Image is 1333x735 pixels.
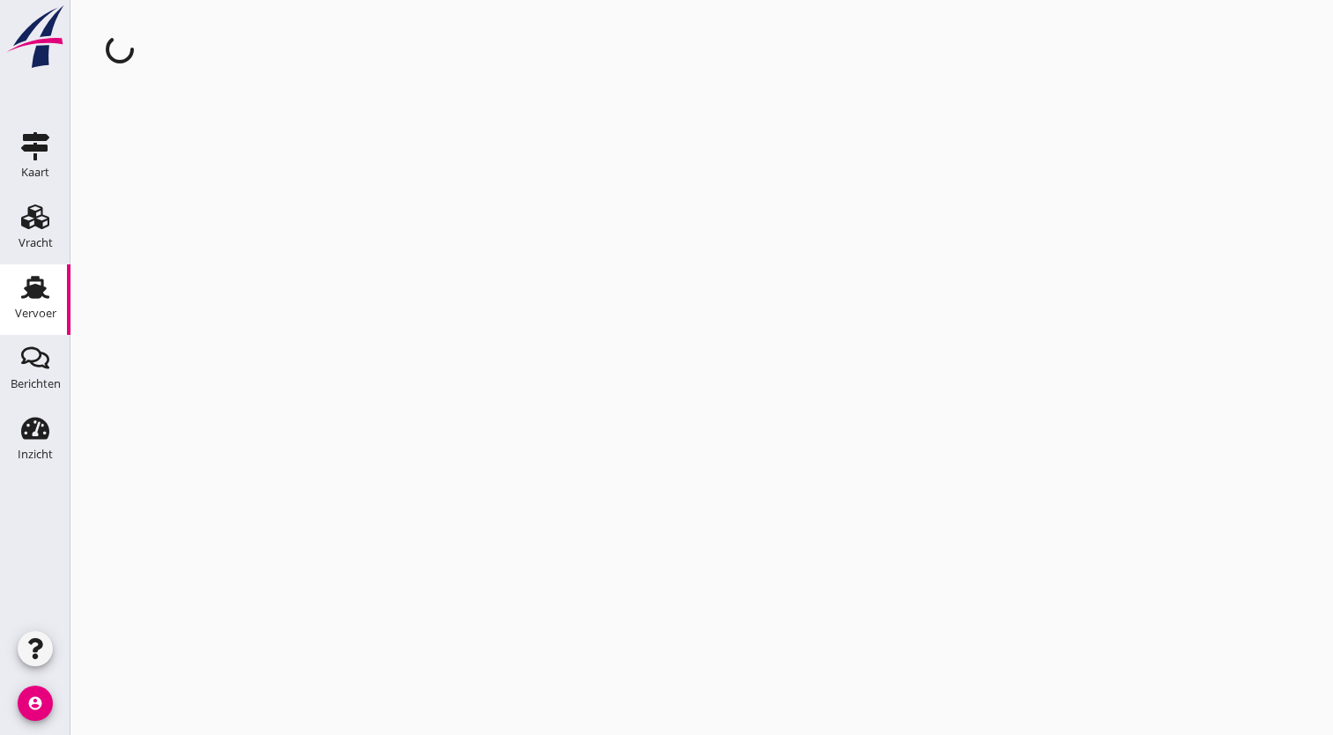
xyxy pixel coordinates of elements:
[15,308,56,319] div: Vervoer
[18,449,53,460] div: Inzicht
[21,167,49,178] div: Kaart
[4,4,67,70] img: logo-small.a267ee39.svg
[19,237,53,249] div: Vracht
[11,378,61,390] div: Berichten
[18,686,53,721] i: account_circle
